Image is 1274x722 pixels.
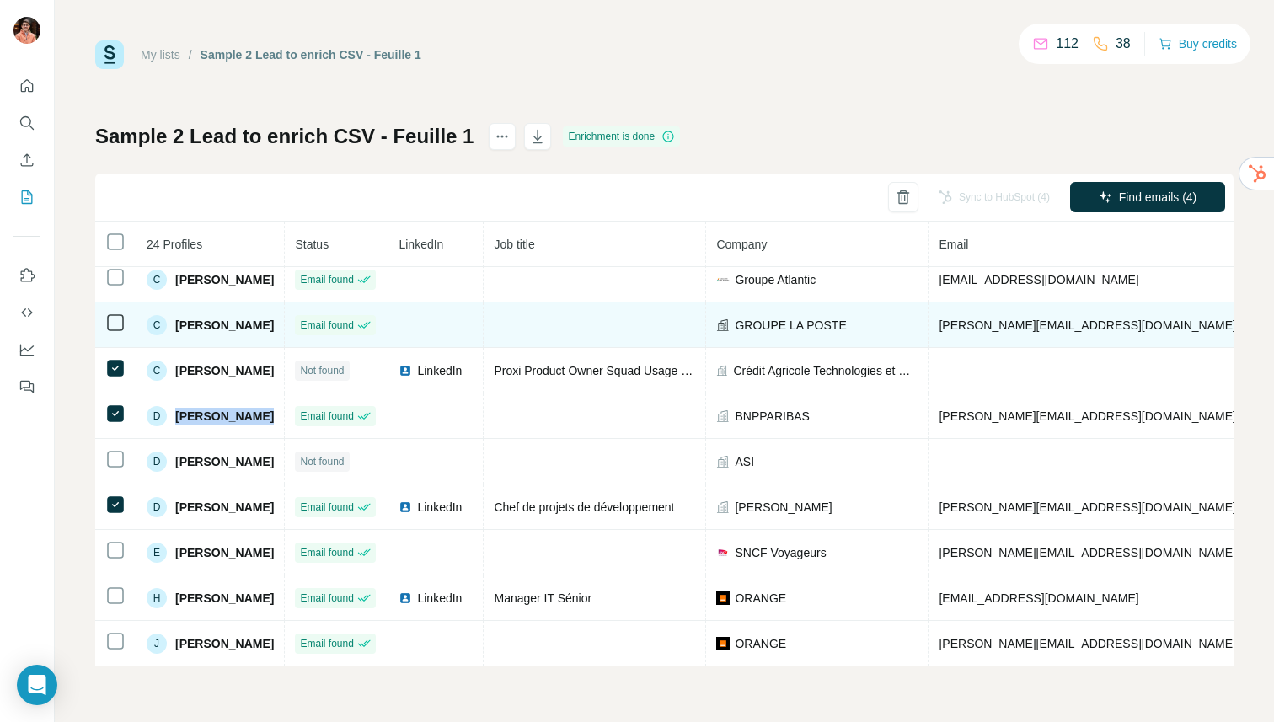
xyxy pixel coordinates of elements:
span: [PERSON_NAME][EMAIL_ADDRESS][DOMAIN_NAME] [939,546,1235,559]
span: Manager IT Sénior [494,591,591,605]
span: Crédit Agricole Technologies et Services [734,362,918,379]
img: Surfe Logo [95,40,124,69]
span: Email found [300,272,353,287]
button: Feedback [13,372,40,402]
span: [PERSON_NAME] [175,635,274,652]
button: Enrich CSV [13,145,40,175]
span: [EMAIL_ADDRESS][DOMAIN_NAME] [939,273,1138,286]
img: LinkedIn logo [399,500,412,514]
img: company-logo [716,591,730,605]
img: Avatar [13,17,40,44]
span: [PERSON_NAME] [175,317,274,334]
span: ORANGE [735,590,786,607]
button: Buy credits [1159,32,1237,56]
div: J [147,634,167,654]
span: ORANGE [735,635,786,652]
div: C [147,315,167,335]
span: [PERSON_NAME] [735,499,832,516]
button: Quick start [13,71,40,101]
span: LinkedIn [399,238,443,251]
div: C [147,270,167,290]
span: Status [295,238,329,251]
span: LinkedIn [417,590,462,607]
span: Email found [300,545,353,560]
button: Dashboard [13,334,40,365]
button: Use Surfe on LinkedIn [13,260,40,291]
span: Email found [300,409,353,424]
span: LinkedIn [417,362,462,379]
div: C [147,361,167,381]
span: [PERSON_NAME] [175,362,274,379]
span: ASI [735,453,754,470]
div: H [147,588,167,608]
span: LinkedIn [417,499,462,516]
div: Open Intercom Messenger [17,665,57,705]
img: LinkedIn logo [399,591,412,605]
img: LinkedIn logo [399,364,412,377]
span: Proxi Product Owner Squad Usage Big Data [494,364,725,377]
li: / [189,46,192,63]
button: Search [13,108,40,138]
span: Not found [300,363,344,378]
p: 112 [1056,34,1079,54]
span: GROUPE LA POSTE [735,317,846,334]
span: Not found [300,454,344,469]
span: Email found [300,636,353,651]
div: E [147,543,167,563]
span: [PERSON_NAME] [175,408,274,425]
h1: Sample 2 Lead to enrich CSV - Feuille 1 [95,123,474,150]
a: My lists [141,48,180,62]
button: Find emails (4) [1070,182,1225,212]
span: 24 Profiles [147,238,202,251]
span: Email found [300,318,353,333]
p: 38 [1116,34,1131,54]
div: D [147,406,167,426]
span: [PERSON_NAME] [175,544,274,561]
div: D [147,497,167,517]
span: BNPPARIBAS [735,408,809,425]
span: Email [939,238,968,251]
span: [PERSON_NAME][EMAIL_ADDRESS][DOMAIN_NAME] [939,637,1235,650]
button: My lists [13,182,40,212]
span: [PERSON_NAME][EMAIL_ADDRESS][DOMAIN_NAME] [939,318,1235,332]
span: [PERSON_NAME][EMAIL_ADDRESS][DOMAIN_NAME] [939,409,1235,423]
span: Email found [300,591,353,606]
img: company-logo [716,637,730,650]
span: Job title [494,238,534,251]
span: [EMAIL_ADDRESS][DOMAIN_NAME] [939,591,1138,605]
span: [PERSON_NAME] [175,590,274,607]
span: Find emails (4) [1119,189,1197,206]
span: SNCF Voyageurs [735,544,826,561]
img: company-logo [716,273,730,286]
img: company-logo [716,546,730,559]
span: Groupe Atlantic [735,271,816,288]
div: Sample 2 Lead to enrich CSV - Feuille 1 [201,46,421,63]
div: D [147,452,167,472]
button: actions [489,123,516,150]
span: Chef de projets de développement [494,500,674,514]
span: [PERSON_NAME] [175,271,274,288]
div: Enrichment is done [563,126,680,147]
span: Email found [300,500,353,515]
span: Company [716,238,767,251]
button: Use Surfe API [13,297,40,328]
span: [PERSON_NAME] [175,453,274,470]
span: [PERSON_NAME] [175,499,274,516]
